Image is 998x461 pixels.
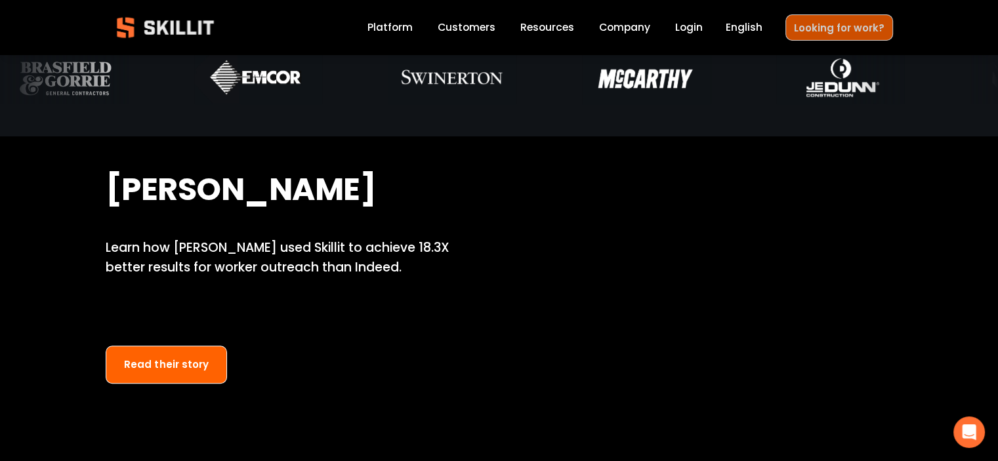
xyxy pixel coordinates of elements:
a: Looking for work? [785,14,893,40]
div: language picker [726,19,762,37]
span: English [726,20,762,35]
p: Learn how [PERSON_NAME] used Skillit to achieve 18.3X better results for worker outreach than Ind... [106,238,461,278]
a: Company [599,19,650,37]
div: Open Intercom Messenger [953,416,985,448]
a: folder dropdown [520,19,574,37]
img: Skillit [106,8,225,47]
a: Customers [438,19,495,37]
strong: [PERSON_NAME] [106,165,377,219]
a: Login [675,19,703,37]
span: Resources [520,20,574,35]
a: Platform [367,19,413,37]
a: Read their story [106,346,228,384]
